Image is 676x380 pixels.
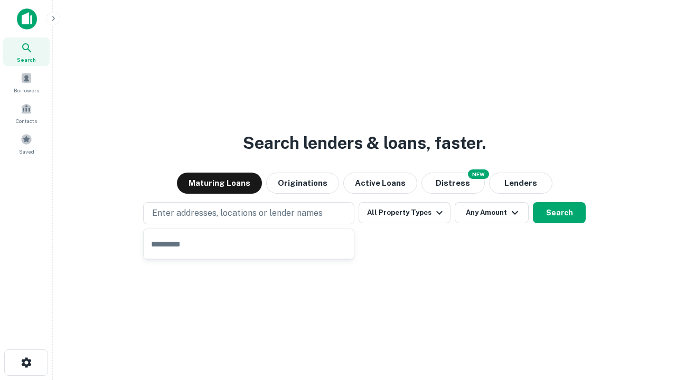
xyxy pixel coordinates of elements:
div: NEW [468,169,489,179]
button: Any Amount [455,202,529,223]
button: Enter addresses, locations or lender names [143,202,354,224]
a: Saved [3,129,50,158]
h3: Search lenders & loans, faster. [243,130,486,156]
button: Search distressed loans with lien and other non-mortgage details. [421,173,485,194]
button: Originations [266,173,339,194]
iframe: Chat Widget [623,296,676,346]
a: Contacts [3,99,50,127]
button: Maturing Loans [177,173,262,194]
span: Borrowers [14,86,39,94]
button: Active Loans [343,173,417,194]
button: Search [533,202,586,223]
span: Saved [19,147,34,156]
button: All Property Types [359,202,450,223]
span: Contacts [16,117,37,125]
button: Lenders [489,173,552,194]
a: Search [3,37,50,66]
img: capitalize-icon.png [17,8,37,30]
p: Enter addresses, locations or lender names [152,207,323,220]
span: Search [17,55,36,64]
a: Borrowers [3,68,50,97]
